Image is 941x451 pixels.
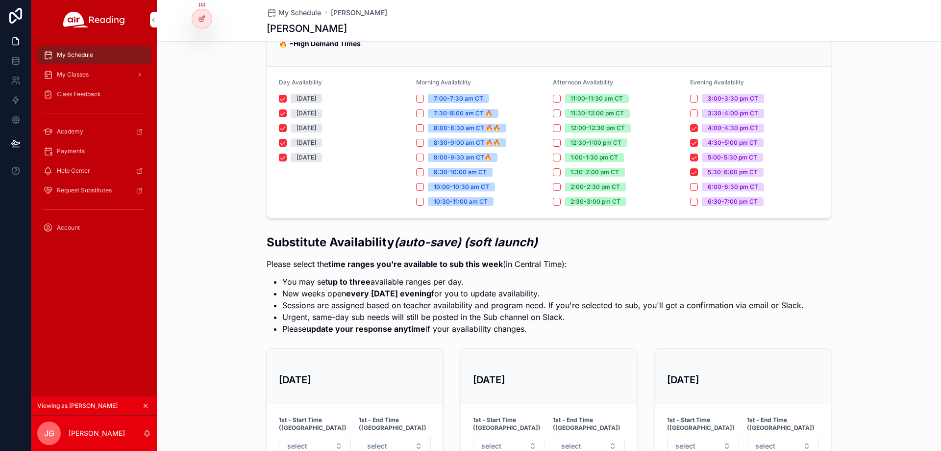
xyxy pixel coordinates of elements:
[57,186,112,194] span: Request Substitutes
[37,123,151,140] a: Academy
[690,79,744,86] span: Evening Availability
[282,299,804,311] li: Sessions are assigned based on teacher availability and program need. If you're selected to sub, ...
[434,124,500,133] div: 8:00-8:30 am CT 🔥🔥
[63,12,125,27] img: App logo
[279,38,819,49] p: 🔥 =
[570,138,621,147] div: 12:30-1:00 pm CT
[473,416,545,432] strong: 1st - Start Time ([GEOGRAPHIC_DATA])
[708,168,758,177] div: 5:30-6:00 pm CT
[297,94,316,103] div: [DATE]
[297,138,316,147] div: [DATE]
[282,288,804,299] li: New weeks open for you to update availability.
[297,124,316,133] div: [DATE]
[267,22,347,35] h1: [PERSON_NAME]
[570,109,624,118] div: 11:30-12:00 pm CT
[434,94,483,103] div: 7:00-7:30 am CT
[570,168,619,177] div: 1:30-2:00 pm CT
[37,182,151,199] a: Request Substitutes
[37,219,151,237] a: Account
[434,197,488,206] div: 10:30-11:00 am CT
[434,138,500,147] div: 8:30-9:00 am CT 🔥🔥
[434,109,493,118] div: 7:30-8:00 am CT 🔥
[708,94,758,103] div: 3:00-3:30 pm CT
[57,90,101,98] span: Class Feedback
[328,259,503,269] strong: time ranges you're available to sub this week
[37,402,118,410] span: Viewing as [PERSON_NAME]
[306,324,425,334] strong: update your response anytime
[297,109,316,118] div: [DATE]
[267,258,804,270] p: Please select the (in Central Time):
[57,128,83,135] span: Academy
[553,416,625,432] strong: 1st - End Time ([GEOGRAPHIC_DATA])
[570,94,623,103] div: 11:00-11:30 am CT
[416,79,471,86] span: Morning Availability
[279,79,322,86] span: Day Availability
[267,8,321,18] a: My Schedule
[367,441,387,451] span: select
[37,66,151,83] a: My Classes
[747,416,819,432] strong: 1st - End Time ([GEOGRAPHIC_DATA])
[294,39,361,48] strong: High Demand Times
[346,289,431,298] strong: every [DATE] evening
[708,153,757,162] div: 5:00-5:30 pm CT
[57,51,93,59] span: My Schedule
[570,124,625,133] div: 12:00-12:30 pm CT
[279,372,431,387] h3: [DATE]
[282,311,804,323] li: Urgent, same-day sub needs will still be posted in the Sub channel on Slack.
[675,441,695,451] span: select
[434,183,489,191] div: 10:00-10:30 am CT
[708,138,758,147] div: 4:30-5:00 pm CT
[667,416,739,432] strong: 1st - Start Time ([GEOGRAPHIC_DATA])
[297,153,316,162] div: [DATE]
[394,235,538,249] em: (auto-save) (soft launch)
[328,277,371,287] strong: up to three
[570,197,620,206] div: 2:30-3:00 pm CT
[57,167,90,175] span: Help Center
[278,8,321,18] span: My Schedule
[57,147,85,155] span: Payments
[282,323,804,335] li: Please if your availability changes.
[279,416,351,432] strong: 1st - Start Time ([GEOGRAPHIC_DATA])
[708,197,758,206] div: 6:30-7:00 pm CT
[331,8,387,18] a: [PERSON_NAME]
[267,234,804,250] h2: Substitute Availability
[553,79,613,86] span: Afternoon Availability
[44,427,54,439] span: JG
[570,153,618,162] div: 1:00-1:30 pm CT
[57,71,89,79] span: My Classes
[359,416,431,432] strong: 1st - End Time ([GEOGRAPHIC_DATA])
[69,428,125,438] p: [PERSON_NAME]
[561,441,581,451] span: select
[37,46,151,64] a: My Schedule
[708,183,758,191] div: 6:00-6:30 pm CT
[37,142,151,160] a: Payments
[31,39,157,249] div: scrollable content
[37,162,151,180] a: Help Center
[473,372,625,387] h3: [DATE]
[57,224,80,232] span: Account
[434,153,492,162] div: 9:00-9:30 am CT🔥
[570,183,620,191] div: 2:00-2:30 pm CT
[434,168,487,177] div: 9:30-10:00 am CT
[708,109,758,118] div: 3:30-4:00 pm CT
[755,441,775,451] span: select
[481,441,501,451] span: select
[667,372,819,387] h3: [DATE]
[708,124,758,133] div: 4:00-4:30 pm CT
[37,85,151,103] a: Class Feedback
[282,276,804,288] li: You may set available ranges per day.
[287,441,307,451] span: select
